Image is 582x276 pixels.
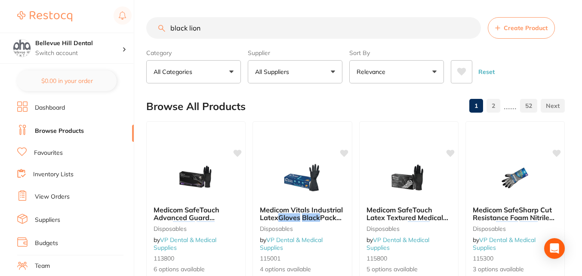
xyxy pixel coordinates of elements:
em: Black [520,221,538,230]
button: Create Product [488,17,555,39]
span: Medicom SafeTouch Advanced Guard Nitrile [154,205,219,230]
small: disposables [154,225,238,232]
a: 52 [520,97,537,114]
button: Relevance [349,60,444,83]
input: Search Products [146,17,481,39]
b: Medicom Vitals Industrial Latex Gloves Black Pack Of 12 [260,206,345,222]
div: Open Intercom Messenger [544,238,565,259]
b: Medicom SafeTouch Advanced Guard Nitrile Gloves Black Pack Of 100 [154,206,238,222]
span: 6 options available [154,265,238,274]
em: Black [302,213,320,222]
a: VP Dental & Medical Supplies [366,236,429,251]
p: Switch account [35,49,122,58]
label: Supplier [248,49,342,57]
a: Team [35,262,50,270]
img: Restocq Logo [17,11,72,21]
a: VP Dental & Medical Supplies [260,236,323,251]
span: by [154,236,216,251]
small: disposables [366,225,451,232]
button: All Suppliers [248,60,342,83]
em: Gloves [408,221,430,230]
img: Medicom SafeTouch Latex Textured Medical Examination Gloves Black Pack Of 100 [381,156,437,199]
span: Medicom SafeSharp Cut Resistance Foam Nitrile Coated [473,205,554,230]
span: 115800 [366,255,387,262]
em: Gloves [278,213,300,222]
a: Dashboard [35,104,65,112]
img: Medicom Vitals Industrial Latex Gloves Black Pack Of 12 [274,156,330,199]
p: All Categories [154,67,196,76]
span: 115300 [473,255,493,262]
b: Medicom SafeTouch Latex Textured Medical Examination Gloves Black Pack Of 100 [366,206,451,222]
span: 4 options available [260,265,345,274]
span: 115001 [260,255,280,262]
p: ...... [504,101,517,111]
button: All Categories [146,60,241,83]
span: by [260,236,323,251]
em: Black [197,221,215,230]
span: Medicom Vitals Industrial Latex [260,205,343,222]
label: Sort By [349,49,444,57]
a: VP Dental & Medical Supplies [154,236,216,251]
a: Browse Products [35,127,84,135]
b: Medicom SafeSharp Cut Resistance Foam Nitrile Coated Gloves Black [473,206,557,222]
a: VP Dental & Medical Supplies [473,236,536,251]
span: by [366,236,429,251]
span: Create Product [504,25,548,31]
a: Suppliers [35,216,60,224]
span: 3 options available [473,265,557,274]
h2: Browse All Products [146,101,246,113]
label: Category [146,49,241,57]
img: Medicom SafeTouch Advanced Guard Nitrile Gloves Black Pack Of 100 [168,156,224,199]
em: Gloves [496,221,518,230]
img: Medicom SafeSharp Cut Resistance Foam Nitrile Coated Gloves Black [487,156,543,199]
a: View Orders [35,193,70,201]
p: All Suppliers [255,67,293,76]
small: disposables [260,225,345,232]
a: 2 [487,97,500,114]
span: by [473,236,536,251]
em: Gloves [173,221,195,230]
h4: Bellevue Hill Dental [35,39,122,48]
button: Reset [476,60,497,83]
span: Medicom SafeTouch Latex Textured Medical Examination [366,205,448,230]
a: Budgets [35,239,58,248]
span: 5 options available [366,265,451,274]
span: 113800 [154,255,174,262]
a: 1 [469,97,483,114]
img: Bellevue Hill Dental [13,40,31,57]
p: Relevance [357,67,389,76]
button: $0.00 in your order [17,71,117,91]
a: Favourites [34,149,63,157]
a: Restocq Logo [17,6,72,26]
a: Inventory Lists [33,170,74,179]
span: Pack Of 12 [260,213,342,230]
small: disposables [473,225,557,232]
